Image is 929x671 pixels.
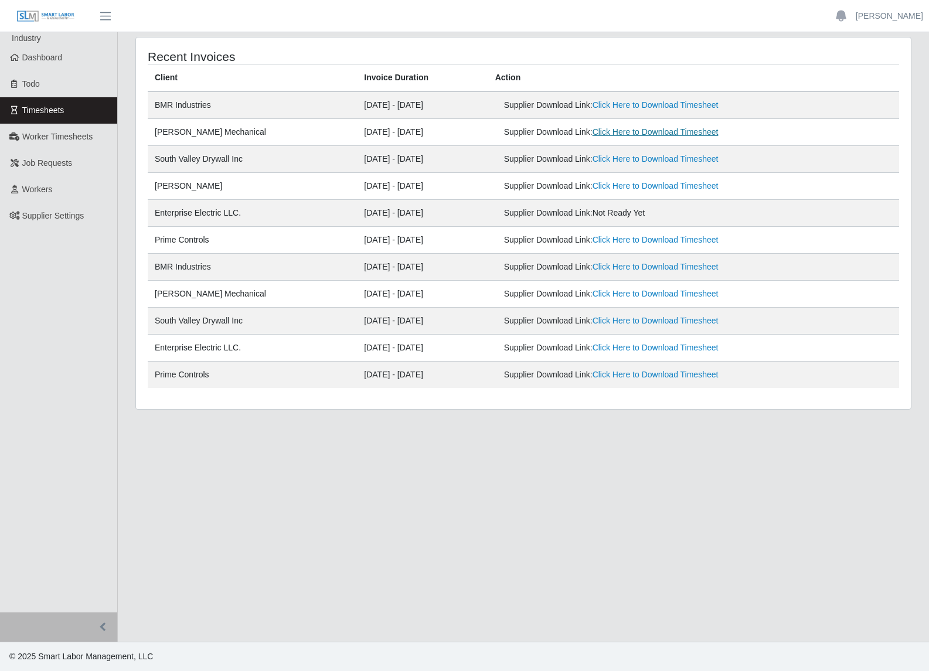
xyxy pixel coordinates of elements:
[148,200,357,227] td: Enterprise Electric LLC.
[148,173,357,200] td: [PERSON_NAME]
[148,227,357,254] td: Prime Controls
[148,146,357,173] td: South Valley Drywall Inc
[148,254,357,281] td: BMR Industries
[148,64,357,92] th: Client
[504,342,751,354] div: Supplier Download Link:
[593,208,645,217] span: Not Ready Yet
[504,234,751,246] div: Supplier Download Link:
[357,173,488,200] td: [DATE] - [DATE]
[504,261,751,273] div: Supplier Download Link:
[593,316,719,325] a: Click Here to Download Timesheet
[357,146,488,173] td: [DATE] - [DATE]
[593,154,719,164] a: Click Here to Download Timesheet
[16,10,75,23] img: SLM Logo
[504,315,751,327] div: Supplier Download Link:
[357,281,488,308] td: [DATE] - [DATE]
[856,10,923,22] a: [PERSON_NAME]
[22,158,73,168] span: Job Requests
[593,127,719,137] a: Click Here to Download Timesheet
[357,64,488,92] th: Invoice Duration
[504,180,751,192] div: Supplier Download Link:
[148,91,357,119] td: BMR Industries
[504,369,751,381] div: Supplier Download Link:
[22,79,40,88] span: Todo
[22,132,93,141] span: Worker Timesheets
[148,335,357,362] td: Enterprise Electric LLC.
[12,33,41,43] span: Industry
[357,227,488,254] td: [DATE] - [DATE]
[357,254,488,281] td: [DATE] - [DATE]
[22,53,63,62] span: Dashboard
[148,362,357,389] td: Prime Controls
[504,207,751,219] div: Supplier Download Link:
[148,281,357,308] td: [PERSON_NAME] Mechanical
[488,64,899,92] th: Action
[593,235,719,244] a: Click Here to Download Timesheet
[593,343,719,352] a: Click Here to Download Timesheet
[148,119,357,146] td: [PERSON_NAME] Mechanical
[357,335,488,362] td: [DATE] - [DATE]
[593,370,719,379] a: Click Here to Download Timesheet
[504,99,751,111] div: Supplier Download Link:
[357,308,488,335] td: [DATE] - [DATE]
[148,49,451,64] h4: Recent Invoices
[148,308,357,335] td: South Valley Drywall Inc
[357,119,488,146] td: [DATE] - [DATE]
[504,153,751,165] div: Supplier Download Link:
[9,652,153,661] span: © 2025 Smart Labor Management, LLC
[357,362,488,389] td: [DATE] - [DATE]
[504,126,751,138] div: Supplier Download Link:
[593,181,719,190] a: Click Here to Download Timesheet
[357,200,488,227] td: [DATE] - [DATE]
[22,211,84,220] span: Supplier Settings
[357,91,488,119] td: [DATE] - [DATE]
[593,100,719,110] a: Click Here to Download Timesheet
[593,262,719,271] a: Click Here to Download Timesheet
[22,185,53,194] span: Workers
[22,105,64,115] span: Timesheets
[504,288,751,300] div: Supplier Download Link:
[593,289,719,298] a: Click Here to Download Timesheet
